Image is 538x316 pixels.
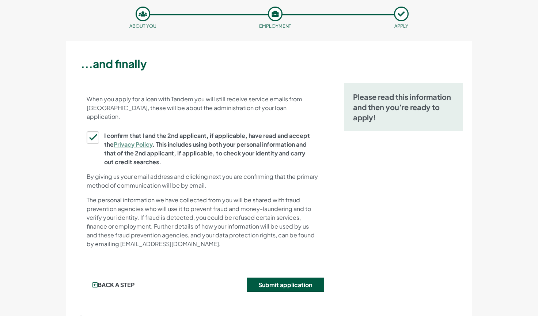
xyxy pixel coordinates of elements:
[114,140,152,148] a: Privacy Policy
[353,92,454,123] h5: Please read this information and then you’re ready to apply!
[247,278,324,292] button: Submit application
[81,56,469,71] h3: ...and finally
[87,196,318,248] p: The personal information we have collected from you will be shared with fraud prevention agencies...
[87,95,318,121] p: When you apply for a loan with Tandem you will still receive service emails from [GEOGRAPHIC_DATA...
[81,278,146,292] button: Back a step
[259,23,291,29] small: Employment
[87,172,318,190] p: By giving us your email address and clicking next you are confirming that the primary method of c...
[129,23,156,29] small: About you
[394,23,408,29] small: APPLY
[87,131,314,166] label: I confirm that I and the 2nd applicant, if applicable, have read and accept the . This includes u...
